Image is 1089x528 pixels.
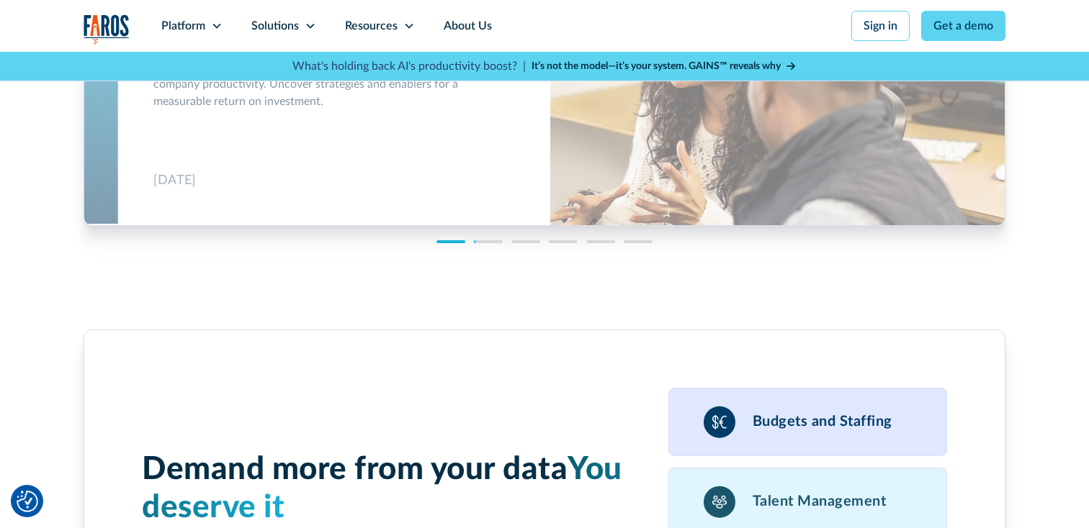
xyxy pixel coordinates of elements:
img: Revisit consent button [17,491,38,512]
a: home [84,14,130,44]
strong: It’s not the model—it’s your system. GAINS™ reveals why [532,61,781,71]
a: Get a demo [921,11,1005,41]
button: Cookie Settings [17,491,38,512]
h3: Demand more from your data [142,451,626,527]
a: Sign in [851,11,910,41]
h3: Budgets and Staffing [753,413,892,430]
p: What's holding back AI's productivity boost? | [292,58,526,75]
img: Logo of the analytics and reporting company Faros. [84,14,130,44]
h3: Talent Management [753,493,887,510]
a: It’s not the model—it’s your system. GAINS™ reveals why [532,59,797,74]
span: You deserve it [142,454,622,524]
div: Solutions [251,17,299,35]
div: [DATE] [153,171,196,191]
div: Platform [161,17,205,35]
div: Resources [345,17,398,35]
